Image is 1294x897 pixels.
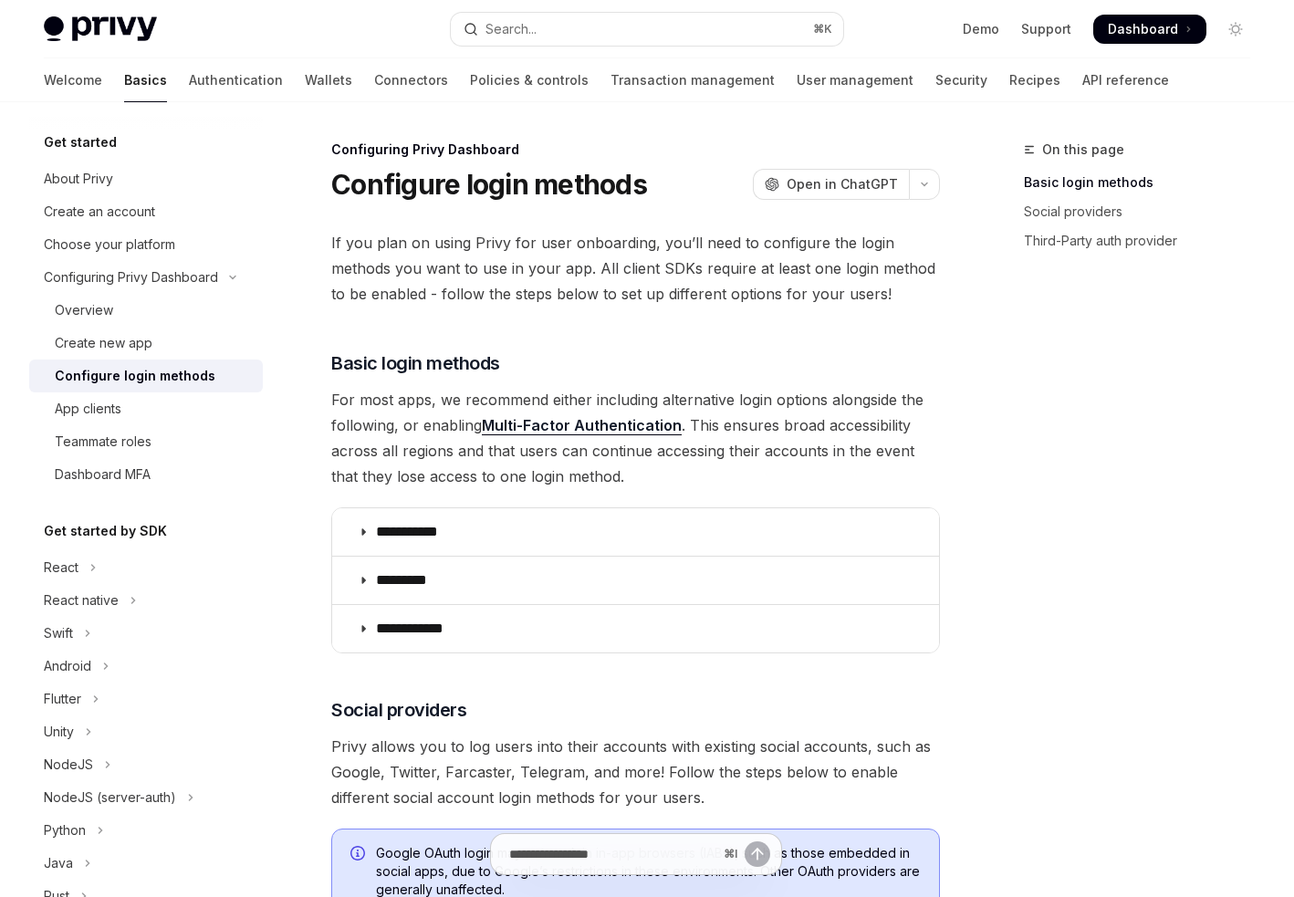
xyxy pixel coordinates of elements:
[29,228,263,261] a: Choose your platform
[44,58,102,102] a: Welcome
[44,589,119,611] div: React native
[44,266,218,288] div: Configuring Privy Dashboard
[509,834,716,874] input: Ask a question...
[29,360,263,392] a: Configure login methods
[1021,20,1071,38] a: Support
[29,748,263,781] button: Toggle NodeJS section
[29,715,263,748] button: Toggle Unity section
[44,557,78,579] div: React
[55,431,151,453] div: Teammate roles
[44,520,167,542] h5: Get started by SDK
[29,327,263,360] a: Create new app
[1024,168,1265,197] a: Basic login methods
[44,819,86,841] div: Python
[44,655,91,677] div: Android
[797,58,913,102] a: User management
[331,387,940,489] span: For most apps, we recommend either including alternative login options alongside the following, o...
[55,365,215,387] div: Configure login methods
[787,175,898,193] span: Open in ChatGPT
[1009,58,1060,102] a: Recipes
[745,841,770,867] button: Send message
[482,416,682,435] a: Multi-Factor Authentication
[29,458,263,491] a: Dashboard MFA
[1024,197,1265,226] a: Social providers
[189,58,283,102] a: Authentication
[331,697,466,723] span: Social providers
[374,58,448,102] a: Connectors
[29,617,263,650] button: Toggle Swift section
[44,688,81,710] div: Flutter
[29,261,263,294] button: Toggle Configuring Privy Dashboard section
[1042,139,1124,161] span: On this page
[55,299,113,321] div: Overview
[44,721,74,743] div: Unity
[29,683,263,715] button: Toggle Flutter section
[44,168,113,190] div: About Privy
[124,58,167,102] a: Basics
[331,141,940,159] div: Configuring Privy Dashboard
[55,398,121,420] div: App clients
[935,58,987,102] a: Security
[29,584,263,617] button: Toggle React native section
[331,734,940,810] span: Privy allows you to log users into their accounts with existing social accounts, such as Google, ...
[29,162,263,195] a: About Privy
[963,20,999,38] a: Demo
[44,787,176,808] div: NodeJS (server-auth)
[753,169,909,200] button: Open in ChatGPT
[1024,226,1265,256] a: Third-Party auth provider
[331,350,500,376] span: Basic login methods
[29,650,263,683] button: Toggle Android section
[1108,20,1178,38] span: Dashboard
[29,425,263,458] a: Teammate roles
[1221,15,1250,44] button: Toggle dark mode
[1093,15,1206,44] a: Dashboard
[44,622,73,644] div: Swift
[29,781,263,814] button: Toggle NodeJS (server-auth) section
[1082,58,1169,102] a: API reference
[813,22,832,37] span: ⌘ K
[44,754,93,776] div: NodeJS
[29,551,263,584] button: Toggle React section
[29,294,263,327] a: Overview
[331,168,647,201] h1: Configure login methods
[44,234,175,256] div: Choose your platform
[305,58,352,102] a: Wallets
[44,131,117,153] h5: Get started
[331,230,940,307] span: If you plan on using Privy for user onboarding, you’ll need to configure the login methods you wa...
[29,392,263,425] a: App clients
[451,13,843,46] button: Open search
[44,852,73,874] div: Java
[29,195,263,228] a: Create an account
[44,16,157,42] img: light logo
[485,18,537,40] div: Search...
[29,847,263,880] button: Toggle Java section
[470,58,589,102] a: Policies & controls
[55,464,151,485] div: Dashboard MFA
[44,201,155,223] div: Create an account
[29,814,263,847] button: Toggle Python section
[610,58,775,102] a: Transaction management
[55,332,152,354] div: Create new app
